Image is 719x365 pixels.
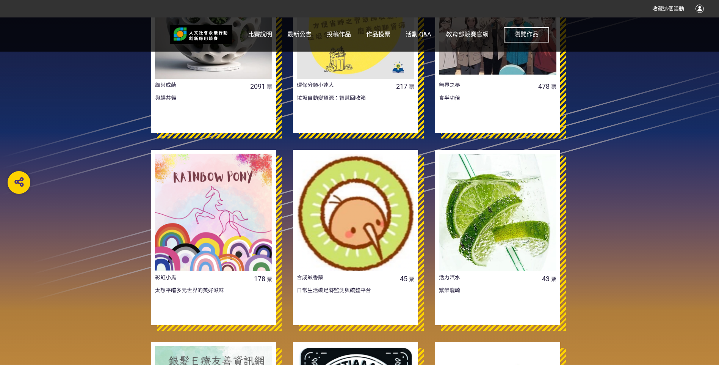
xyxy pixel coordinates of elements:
span: 投票已截止 [304,310,335,317]
div: 綠葉成蔭 [155,81,249,89]
div: 日常生活碳足跡監測與統整平台 [297,286,414,306]
span: 投票已截止 [163,117,193,124]
span: 票 [409,84,414,90]
div: 彩虹小馬 [155,274,249,282]
div: 活力汽水 [439,274,533,282]
div: 太想平嚐多元世界的美好滋味 [155,286,273,306]
span: 作品投票 [366,31,390,38]
a: 活動 Q&A [406,17,431,52]
span: 45 [400,275,407,283]
div: 無界之夢 [439,81,533,89]
span: 最新公告 [287,31,312,38]
span: 217 [396,82,407,90]
span: 投票已截止 [446,117,477,124]
span: 票 [551,276,556,282]
span: 投票已截止 [163,310,193,317]
a: 活力汽水43票繁榮龍崎投票已截止 [435,150,560,325]
a: 投稿作品 [327,17,351,52]
span: 票 [267,84,272,90]
a: 彩虹小馬178票太想平嚐多元世界的美好滋味投票已截止 [151,150,276,325]
a: 瀏覽作品 [504,27,549,42]
div: 垃圾自動變資源：智慧回收箱 [297,94,414,114]
img: 112年度教育部人文社會永續行動創新應用競賽 [170,25,233,44]
div: 與蝶共舞 [155,94,273,114]
span: 教育部競賽官網 [446,31,489,38]
span: 票 [267,276,272,282]
span: 瀏覽作品 [514,31,539,38]
span: 比賽說明 [248,31,272,38]
div: 環保分類小達人 [297,81,391,89]
span: 2091 [250,82,265,90]
a: 比賽說明 [248,17,272,52]
div: 食半功倍 [439,94,556,114]
a: 合成蚊香藥45票日常生活碳足跡監測與統整平台投票已截止 [293,150,418,325]
span: 活動 Q&A [406,31,431,38]
span: 178 [254,275,265,283]
a: 教育部競賽官網 [446,17,489,52]
span: 投票已截止 [304,117,335,124]
span: 478 [538,82,550,90]
span: 投票已截止 [446,310,477,317]
div: 合成蚊香藥 [297,274,391,282]
div: 繁榮龍崎 [439,286,556,306]
span: 票 [551,84,556,90]
a: 最新公告 [287,17,312,52]
span: 43 [542,275,550,283]
span: 收藏這個活動 [652,6,684,12]
span: 投稿作品 [327,31,351,38]
span: 票 [409,276,414,282]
